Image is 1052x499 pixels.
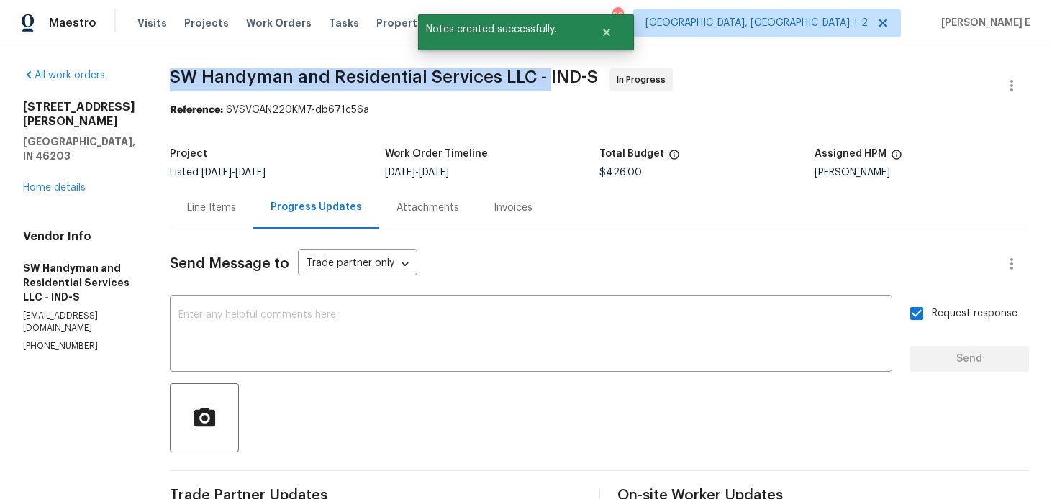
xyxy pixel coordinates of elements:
[201,168,232,178] span: [DATE]
[583,18,630,47] button: Close
[329,18,359,28] span: Tasks
[170,168,266,178] span: Listed
[376,16,432,30] span: Properties
[418,14,583,45] span: Notes created successfully.
[235,168,266,178] span: [DATE]
[494,201,532,215] div: Invoices
[419,168,449,178] span: [DATE]
[668,149,680,168] span: The total cost of line items that have been proposed by Opendoor. This sum includes line items th...
[298,252,417,276] div: Trade partner only
[23,229,135,244] h4: Vendor Info
[385,168,415,178] span: [DATE]
[612,9,622,23] div: 26
[935,16,1030,30] span: [PERSON_NAME] E
[385,168,449,178] span: -
[815,149,887,159] h5: Assigned HPM
[599,149,664,159] h5: Total Budget
[23,340,135,352] p: [PHONE_NUMBER]
[170,105,223,115] b: Reference:
[246,16,312,30] span: Work Orders
[385,149,488,159] h5: Work Order Timeline
[49,16,96,30] span: Maestro
[23,261,135,304] h5: SW Handyman and Residential Services LLC - IND-S
[599,168,642,178] span: $426.00
[170,257,289,271] span: Send Message to
[201,168,266,178] span: -
[23,134,135,163] h5: [GEOGRAPHIC_DATA], IN 46203
[815,168,1030,178] div: [PERSON_NAME]
[396,201,459,215] div: Attachments
[23,310,135,334] p: [EMAIL_ADDRESS][DOMAIN_NAME]
[271,200,362,214] div: Progress Updates
[170,103,1029,117] div: 6VSVGAN220KM7-db671c56a
[170,149,207,159] h5: Project
[137,16,167,30] span: Visits
[184,16,229,30] span: Projects
[187,201,236,215] div: Line Items
[23,100,135,129] h2: [STREET_ADDRESS][PERSON_NAME]
[617,73,671,87] span: In Progress
[932,306,1017,321] span: Request response
[645,16,868,30] span: [GEOGRAPHIC_DATA], [GEOGRAPHIC_DATA] + 2
[23,183,86,193] a: Home details
[23,70,105,81] a: All work orders
[891,149,902,168] span: The hpm assigned to this work order.
[170,68,598,86] span: SW Handyman and Residential Services LLC - IND-S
